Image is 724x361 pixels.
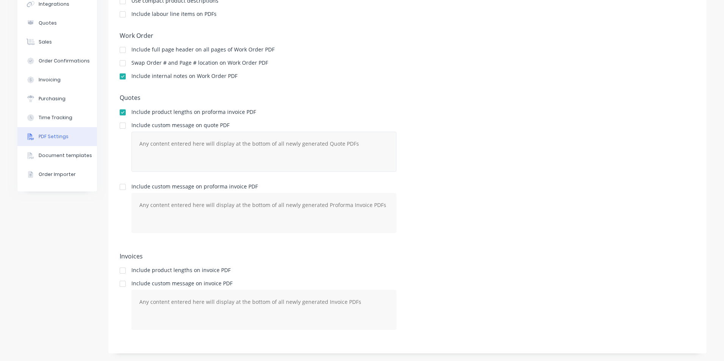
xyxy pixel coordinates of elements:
div: Document templates [39,152,92,159]
div: Time Tracking [39,114,72,121]
div: Invoicing [39,76,61,83]
h5: Work Order [120,32,695,39]
h5: Quotes [120,94,695,101]
button: PDF Settings [17,127,97,146]
h5: Invoices [120,253,695,260]
div: Include custom message on invoice PDF [131,281,396,286]
div: Integrations [39,1,69,8]
div: Sales [39,39,52,45]
div: Purchasing [39,95,66,102]
div: Include custom message on quote PDF [131,123,396,128]
div: Include product lengths on proforma invoice PDF [131,109,256,115]
div: Swap Order # and Page # location on Work Order PDF [131,60,268,65]
div: Include product lengths on invoice PDF [131,268,231,273]
button: Invoicing [17,70,97,89]
div: PDF Settings [39,133,69,140]
button: Order Confirmations [17,51,97,70]
div: Include internal notes on Work Order PDF [131,73,237,79]
div: Include full page header on all pages of Work Order PDF [131,47,275,52]
button: Document templates [17,146,97,165]
button: Time Tracking [17,108,97,127]
button: Quotes [17,14,97,33]
button: Purchasing [17,89,97,108]
div: Order Confirmations [39,58,90,64]
div: Include custom message on proforma invoice PDF [131,184,396,189]
button: Sales [17,33,97,51]
div: Quotes [39,20,57,26]
div: Include labour line items on PDFs [131,11,217,17]
button: Order Importer [17,165,97,184]
div: Order Importer [39,171,76,178]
